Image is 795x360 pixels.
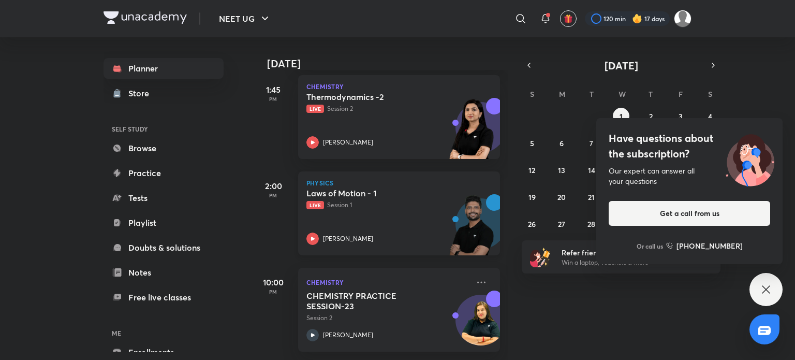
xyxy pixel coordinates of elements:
abbr: Wednesday [619,89,626,99]
button: October 4, 2025 [702,108,718,124]
abbr: October 14, 2025 [588,165,595,175]
a: Free live classes [104,287,224,308]
a: [PHONE_NUMBER] [666,240,743,251]
p: Physics [306,180,492,186]
abbr: Sunday [530,89,534,99]
a: Notes [104,262,224,283]
button: October 27, 2025 [553,215,570,232]
img: unacademy [443,194,500,266]
h5: 2:00 [253,180,294,192]
abbr: Saturday [708,89,712,99]
abbr: Tuesday [590,89,594,99]
h6: ME [104,324,224,342]
abbr: October 12, 2025 [528,165,535,175]
span: Live [306,201,324,209]
abbr: October 2, 2025 [649,111,653,121]
div: Store [128,87,155,99]
a: Planner [104,58,224,79]
abbr: October 27, 2025 [558,219,565,229]
button: October 14, 2025 [583,162,600,178]
div: Our expert can answer all your questions [609,166,770,186]
img: Company Logo [104,11,187,24]
button: October 19, 2025 [524,189,540,205]
button: October 20, 2025 [553,189,570,205]
img: ttu_illustration_new.svg [717,131,783,186]
button: October 1, 2025 [613,108,629,124]
a: Practice [104,163,224,183]
p: Win a laptop, vouchers & more [562,258,689,267]
abbr: October 5, 2025 [530,138,534,148]
p: Chemistry [306,276,469,289]
img: Avatar [456,300,506,350]
abbr: October 20, 2025 [557,192,566,202]
img: unacademy [443,98,500,169]
p: PM [253,96,294,102]
button: October 26, 2025 [524,215,540,232]
button: Get a call from us [609,201,770,226]
abbr: October 3, 2025 [679,111,683,121]
p: Session 2 [306,313,469,323]
a: Playlist [104,212,224,233]
h5: Laws of Motion - 1 [306,188,435,198]
h4: Have questions about the subscription? [609,131,770,162]
h6: Refer friends [562,247,689,258]
abbr: October 19, 2025 [528,192,536,202]
h4: [DATE] [267,57,510,70]
abbr: October 1, 2025 [620,111,623,121]
p: [PERSON_NAME] [323,138,373,147]
img: avatar [564,14,573,23]
h6: [PHONE_NUMBER] [676,240,743,251]
span: Live [306,105,324,113]
button: NEET UG [213,8,277,29]
p: Or call us [637,241,663,251]
abbr: October 28, 2025 [587,219,595,229]
button: October 7, 2025 [583,135,600,151]
h6: SELF STUDY [104,120,224,138]
h5: 10:00 [253,276,294,289]
button: October 12, 2025 [524,162,540,178]
p: [PERSON_NAME] [323,234,373,243]
abbr: Thursday [649,89,653,99]
p: [PERSON_NAME] [323,330,373,340]
abbr: Monday [559,89,565,99]
a: Store [104,83,224,104]
p: Chemistry [306,83,492,90]
a: Browse [104,138,224,159]
abbr: October 4, 2025 [708,111,712,121]
button: avatar [560,10,577,27]
button: October 5, 2025 [524,135,540,151]
p: PM [253,192,294,198]
abbr: October 26, 2025 [528,219,536,229]
img: referral [530,247,551,267]
a: Company Logo [104,11,187,26]
button: [DATE] [536,58,706,73]
abbr: October 7, 2025 [590,138,593,148]
button: October 21, 2025 [583,189,600,205]
p: Session 1 [306,200,469,210]
abbr: October 6, 2025 [560,138,564,148]
h5: Thermodynamics -2 [306,92,435,102]
button: October 28, 2025 [583,215,600,232]
img: surabhi [674,10,691,27]
abbr: Friday [679,89,683,99]
img: streak [632,13,642,24]
h5: 1:45 [253,83,294,96]
span: [DATE] [605,59,638,73]
p: Session 2 [306,104,469,113]
abbr: October 21, 2025 [588,192,595,202]
button: October 2, 2025 [642,108,659,124]
abbr: October 13, 2025 [558,165,565,175]
a: Doubts & solutions [104,237,224,258]
p: PM [253,289,294,295]
button: October 6, 2025 [553,135,570,151]
button: October 3, 2025 [672,108,689,124]
button: October 13, 2025 [553,162,570,178]
h5: CHEMISTRY PRACTICE SESSION-23 [306,291,435,311]
a: Tests [104,188,224,208]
